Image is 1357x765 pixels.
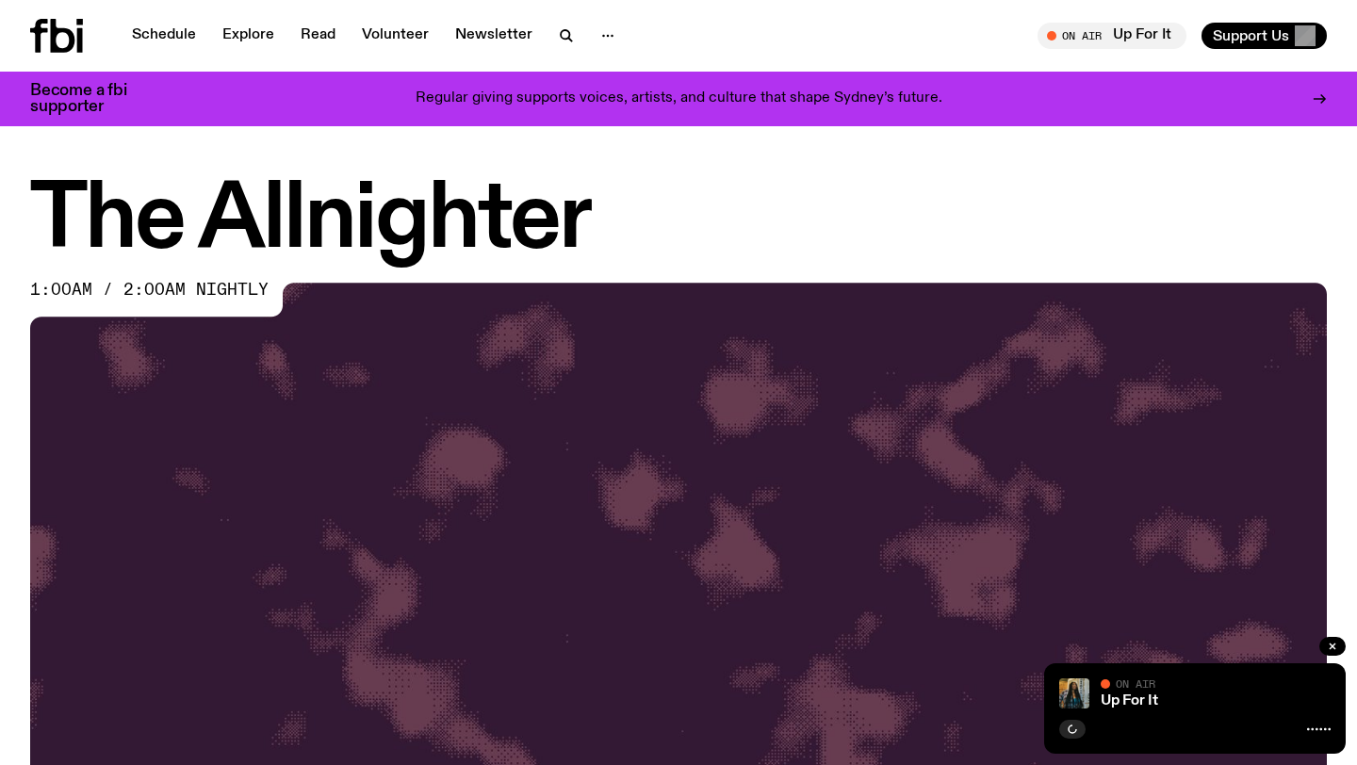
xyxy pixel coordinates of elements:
a: Up For It [1101,693,1158,708]
a: Volunteer [351,23,440,49]
a: Newsletter [444,23,544,49]
a: Schedule [121,23,207,49]
button: On AirUp For It [1038,23,1186,49]
h1: The Allnighter [30,179,1327,264]
button: Support Us [1202,23,1327,49]
img: Ify - a Brown Skin girl with black braided twists, looking up to the side with her tongue stickin... [1059,678,1089,708]
h3: Become a fbi supporter [30,83,151,115]
p: Regular giving supports voices, artists, and culture that shape Sydney’s future. [416,90,942,107]
span: 1:00am / 2:00am nightly [30,283,269,298]
span: Support Us [1213,27,1289,44]
span: On Air [1116,677,1155,690]
a: Read [289,23,347,49]
a: Explore [211,23,286,49]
